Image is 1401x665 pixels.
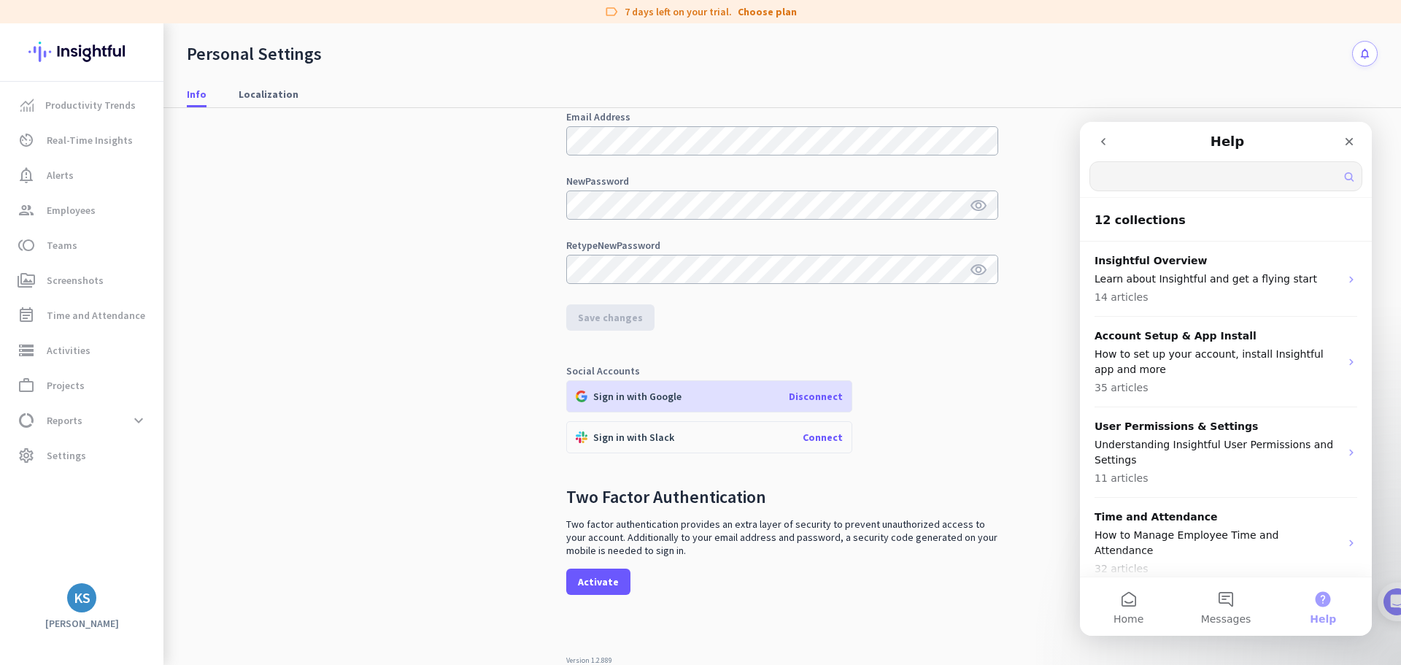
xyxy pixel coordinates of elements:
i: visibility [970,197,987,215]
i: work_outline [18,377,35,394]
span: Projects [47,377,85,394]
span: Localization [239,87,298,101]
i: visibility [970,261,987,279]
p: Two factor authentication provides an extra layer of security to prevent unauthorized access to y... [566,518,998,557]
span: Reports [47,412,82,429]
span: Employees [47,201,96,219]
button: Activate [566,569,630,595]
div: Personal Settings [187,43,322,65]
a: av_timerReal-Time Insights [3,123,163,158]
img: google [576,391,587,402]
img: Insightful logo [28,23,135,80]
i: group [18,201,35,219]
i: toll [18,237,35,254]
span: Time and Attendance [47,307,145,324]
button: notifications [1352,41,1378,66]
div: Retype New Password [566,240,998,250]
a: settingsSettings [3,438,163,473]
i: storage [18,342,35,359]
img: slack [576,431,587,443]
img: menu-toggle [172,23,182,665]
p: Sign in with Google [593,390,682,403]
p: Sign in with Slack [593,431,674,444]
a: tollTeams [3,228,163,263]
a: Choose plan [738,4,797,19]
span: Alerts [47,166,74,184]
span: Real-Time Insights [47,131,133,149]
i: data_usage [18,412,35,429]
div: New Password [566,176,998,186]
div: Version 1.2.889 [566,656,998,665]
span: Activities [47,342,90,359]
div: Email Address [566,112,998,122]
i: settings [18,447,35,464]
a: menu-itemProductivity Trends [3,88,163,123]
span: Screenshots [47,272,104,289]
span: Settings [47,447,86,464]
img: menu-item [20,99,34,112]
a: work_outlineProjects [3,368,163,403]
h2: Two Factor Authentication [566,488,766,506]
a: notification_importantAlerts [3,158,163,193]
span: Connect [803,431,843,444]
a: event_noteTime and Attendance [3,298,163,333]
div: Social Accounts [566,366,998,376]
a: storageActivities [3,333,163,368]
span: Disconnect [789,390,843,403]
div: KS [74,591,90,605]
span: Teams [47,237,77,254]
i: notifications [1359,47,1371,60]
span: Info [187,87,207,101]
i: event_note [18,307,35,324]
i: label [604,4,619,19]
span: Productivity Trends [45,96,136,114]
iframe: Intercom live chat [1080,122,1372,636]
a: perm_mediaScreenshots [3,263,163,298]
a: data_usageReportsexpand_more [3,403,163,438]
a: groupEmployees [3,193,163,228]
i: perm_media [18,272,35,289]
button: expand_more [126,407,152,434]
i: av_timer [18,131,35,149]
i: notification_important [18,166,35,184]
span: Activate [578,574,619,589]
